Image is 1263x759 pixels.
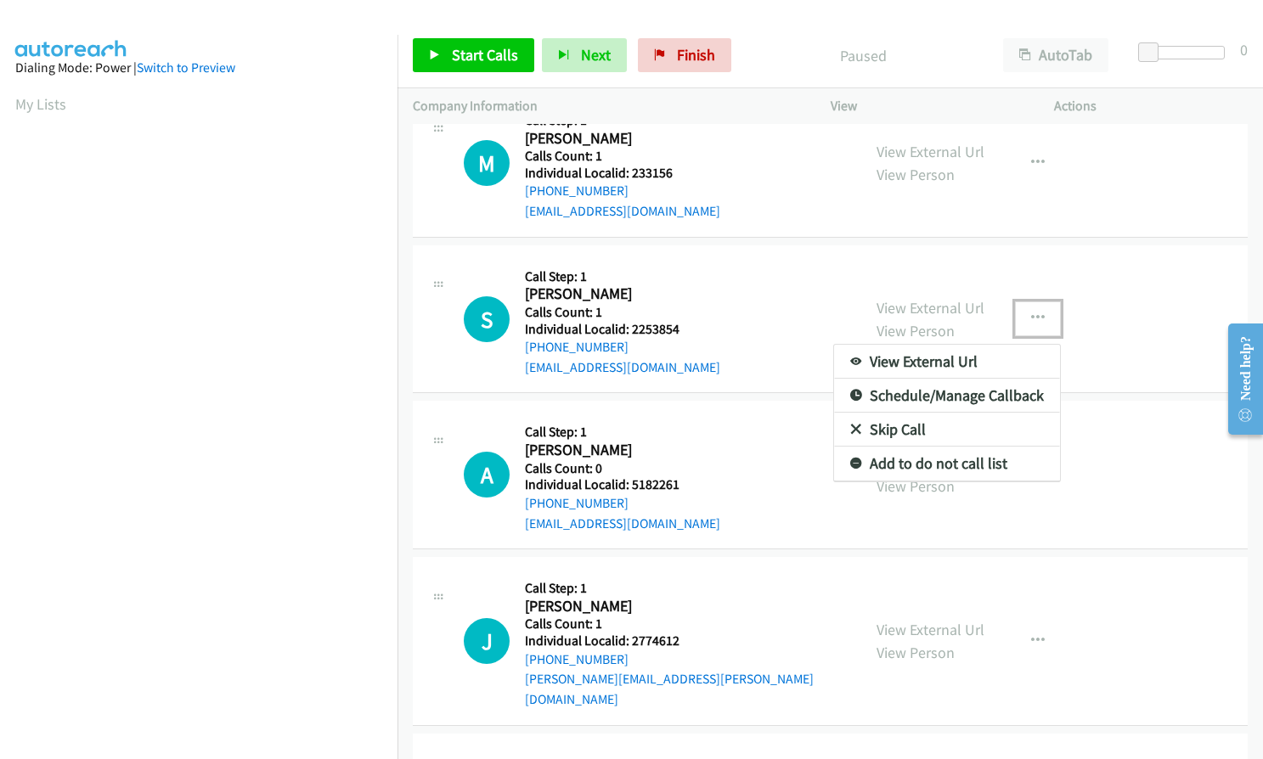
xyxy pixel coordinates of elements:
a: Add to do not call list [834,447,1060,481]
a: My Lists [15,94,66,114]
a: Skip Call [834,413,1060,447]
iframe: Resource Center [1214,312,1263,447]
div: The call is yet to be attempted [464,452,510,498]
a: Switch to Preview [137,59,235,76]
div: The call is yet to be attempted [464,618,510,664]
div: Dialing Mode: Power | [15,58,382,78]
h1: A [464,452,510,498]
a: Schedule/Manage Callback [834,379,1060,413]
h1: J [464,618,510,664]
a: View External Url [834,345,1060,379]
